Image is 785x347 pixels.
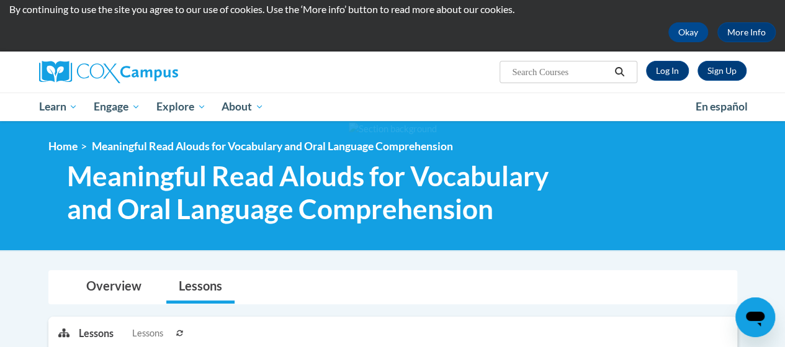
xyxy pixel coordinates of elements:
[646,61,689,81] a: Log In
[39,61,262,83] a: Cox Campus
[48,140,78,153] a: Home
[166,271,235,304] a: Lessons
[696,100,748,113] span: En español
[132,327,163,340] span: Lessons
[698,61,747,81] a: Register
[30,92,756,121] div: Main menu
[31,92,86,121] a: Learn
[148,92,214,121] a: Explore
[67,160,579,225] span: Meaningful Read Alouds for Vocabulary and Oral Language Comprehension
[38,99,78,114] span: Learn
[349,122,437,136] img: Section background
[79,327,114,340] p: Lessons
[610,65,629,79] button: Search
[94,99,140,114] span: Engage
[735,297,775,337] iframe: Button to launch messaging window
[92,140,453,153] span: Meaningful Read Alouds for Vocabulary and Oral Language Comprehension
[39,61,178,83] img: Cox Campus
[86,92,148,121] a: Engage
[668,22,708,42] button: Okay
[156,99,206,114] span: Explore
[213,92,272,121] a: About
[511,65,610,79] input: Search Courses
[9,2,776,16] p: By continuing to use the site you agree to our use of cookies. Use the ‘More info’ button to read...
[222,99,264,114] span: About
[688,94,756,120] a: En español
[74,271,154,304] a: Overview
[717,22,776,42] a: More Info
